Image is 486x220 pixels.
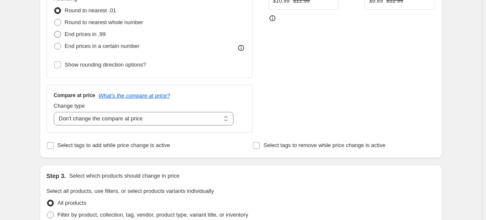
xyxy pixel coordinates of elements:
[264,142,386,148] span: Select tags to remove while price change is active
[65,61,146,68] span: Show rounding direction options?
[47,188,214,194] span: Select all products, use filters, or select products variants individually
[65,31,106,37] span: End prices in .99
[65,19,143,25] span: Round to nearest whole number
[58,200,86,206] span: All products
[58,142,170,148] span: Select tags to add while price change is active
[54,92,95,99] h3: Compare at price
[99,92,170,99] button: What's the compare at price?
[54,103,85,109] span: Change type
[65,7,116,14] span: Round to nearest .01
[47,172,66,180] h2: Step 3.
[69,172,179,180] p: Select which products should change in price
[65,43,139,49] span: End prices in a certain number
[58,212,248,218] span: Filter by product, collection, tag, vendor, product type, variant title, or inventory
